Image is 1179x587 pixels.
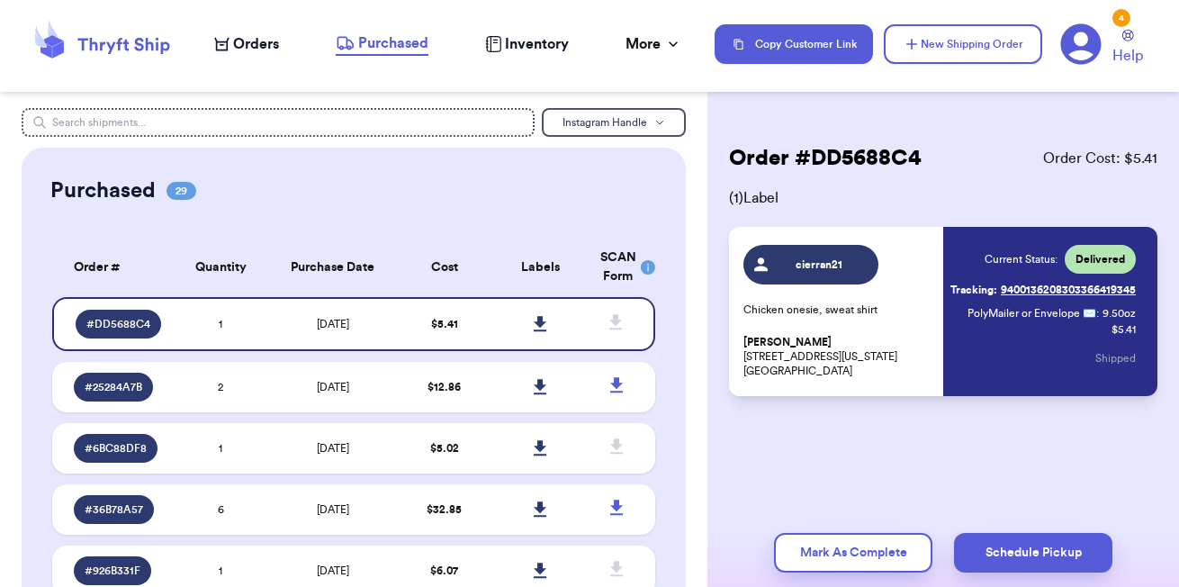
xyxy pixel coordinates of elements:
span: Inventory [505,33,569,55]
p: [STREET_ADDRESS][US_STATE] [GEOGRAPHIC_DATA] [743,335,932,378]
span: 6 [218,504,224,515]
span: [DATE] [317,443,349,454]
button: Copy Customer Link [715,24,873,64]
span: # 6BC88DF8 [85,441,147,456]
span: $ 5.41 [431,319,458,330]
span: $ 12.86 [427,382,461,393]
span: Tracking: [950,283,997,297]
span: Order Cost: $ 5.41 [1043,148,1157,169]
span: ( 1 ) Label [729,187,1157,209]
span: Help [1112,45,1143,67]
p: Chicken onesie, sweat shirt [743,303,932,317]
a: Help [1112,30,1143,67]
span: $ 6.07 [430,565,458,576]
span: $ 32.85 [427,504,462,515]
span: 1 [219,443,222,454]
span: PolyMailer or Envelope ✉️ [967,308,1096,319]
div: 4 [1112,9,1130,27]
p: $ 5.41 [1111,322,1136,337]
span: [DATE] [317,565,349,576]
span: : [1096,306,1099,321]
span: 9.50 oz [1102,306,1136,321]
button: Schedule Pickup [954,533,1112,573]
div: SCAN Form [600,248,634,286]
th: Purchase Date [269,238,396,297]
input: Search shipments... [22,108,535,137]
th: Order # [52,238,173,297]
span: [DATE] [317,504,349,515]
th: Quantity [173,238,269,297]
span: 2 [218,382,223,393]
span: Current Status: [985,252,1057,266]
a: 4 [1060,23,1102,65]
div: More [625,33,682,55]
span: $ 5.02 [430,443,459,454]
span: [PERSON_NAME] [743,336,832,349]
th: Cost [396,238,492,297]
span: Instagram Handle [562,117,647,128]
span: 1 [219,565,222,576]
a: Purchased [336,32,428,56]
button: Shipped [1095,339,1136,378]
span: # DD5688C4 [86,317,150,331]
span: cierran21 [777,257,862,272]
th: Labels [492,238,589,297]
button: Mark As Complete [774,533,932,573]
span: [DATE] [317,382,349,393]
button: Instagram Handle [542,108,686,137]
a: Tracking:9400136208303366419345 [950,275,1136,304]
span: # 25284A7B [85,380,142,394]
span: [DATE] [317,319,349,330]
h2: Order # DD5688C4 [729,144,922,173]
button: New Shipping Order [884,24,1042,64]
span: Delivered [1075,252,1125,266]
a: Inventory [485,33,569,55]
h2: Purchased [50,176,156,205]
span: # 36B78A57 [85,502,143,517]
span: # 926B331F [85,564,140,578]
span: 29 [166,182,196,200]
span: Orders [233,33,279,55]
span: 1 [219,319,222,330]
a: Orders [214,33,279,55]
span: Purchased [358,32,428,54]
